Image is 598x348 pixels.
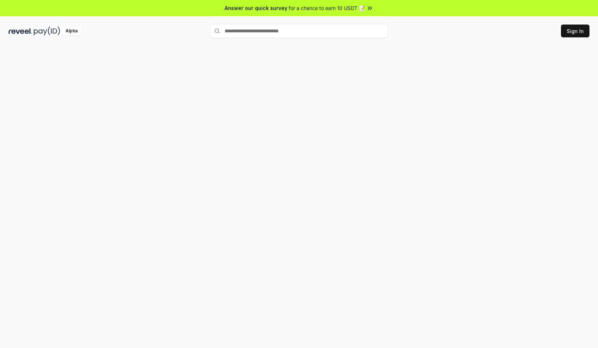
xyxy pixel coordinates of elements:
[62,27,82,36] div: Alpha
[561,25,589,37] button: Sign In
[34,27,60,36] img: pay_id
[289,4,365,12] span: for a chance to earn 10 USDT 📝
[225,4,287,12] span: Answer our quick survey
[9,27,32,36] img: reveel_dark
